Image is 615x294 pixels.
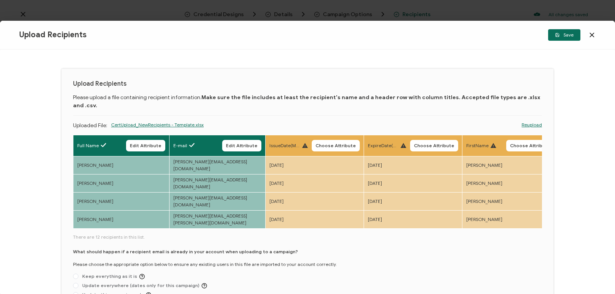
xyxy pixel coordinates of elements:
[577,257,615,294] iframe: Chat Widget
[73,156,170,174] td: [PERSON_NAME]
[266,174,364,192] td: [DATE]
[170,156,266,174] td: [PERSON_NAME][EMAIL_ADDRESS][DOMAIN_NAME]
[73,94,540,109] b: Make sure the file includes at least the recipient's name and a header row with column titles. Ac...
[170,174,266,192] td: [PERSON_NAME][EMAIL_ADDRESS][DOMAIN_NAME]
[73,192,170,210] td: [PERSON_NAME]
[73,80,542,88] h1: Upload Recipients
[548,29,580,41] button: Save
[414,143,454,148] span: Choose Attribute
[462,156,558,174] td: [PERSON_NAME]
[555,33,573,37] span: Save
[364,210,462,228] td: [DATE]
[73,93,542,110] p: Please upload a file containing recipient information.
[226,143,258,148] span: Edit Attribute
[316,143,356,148] span: Choose Attribute
[73,121,107,131] p: Uploaded File:
[73,248,298,255] p: What should happen if a recipient email is already in your account when uploading to a campaign?
[462,210,558,228] td: [PERSON_NAME]
[266,192,364,210] td: [DATE]
[364,156,462,174] td: [DATE]
[170,192,266,210] td: [PERSON_NAME][EMAIL_ADDRESS][DOMAIN_NAME]
[466,142,489,149] span: FirstName
[506,140,554,151] button: Choose Attribute
[73,261,337,268] p: Please choose the appropriate option below to ensure any existing users in this file are imported...
[77,142,99,149] span: Full Name
[510,143,550,148] span: Choose Attribute
[78,283,207,289] span: Update everywhere (dates only for this campaign)
[266,156,364,174] td: [DATE]
[364,174,462,192] td: [DATE]
[462,192,558,210] td: [PERSON_NAME]
[364,192,462,210] td: [DATE]
[410,140,458,151] button: Choose Attribute
[522,121,542,128] a: Reupload
[312,140,360,151] button: Choose Attribute
[19,30,86,40] span: Upload Recipients
[78,274,145,279] span: Keep everything as it is
[368,142,399,149] span: ExpireDate(Month <day>, <year>)
[73,234,542,241] span: There are 12 recipients in this list.
[126,140,165,151] button: Edit Attribute
[73,174,170,192] td: [PERSON_NAME]
[462,174,558,192] td: [PERSON_NAME]
[170,210,266,228] td: [PERSON_NAME][EMAIL_ADDRESS][PERSON_NAME][DOMAIN_NAME]
[111,121,204,141] span: CertUpload_NewRecipients - Template.xlsx
[130,143,161,148] span: Edit Attribute
[266,210,364,228] td: [DATE]
[73,210,170,228] td: [PERSON_NAME]
[222,140,261,151] button: Edit Attribute
[269,142,300,149] span: IssueDate(Month 25, 2025))
[173,142,187,149] span: E-mail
